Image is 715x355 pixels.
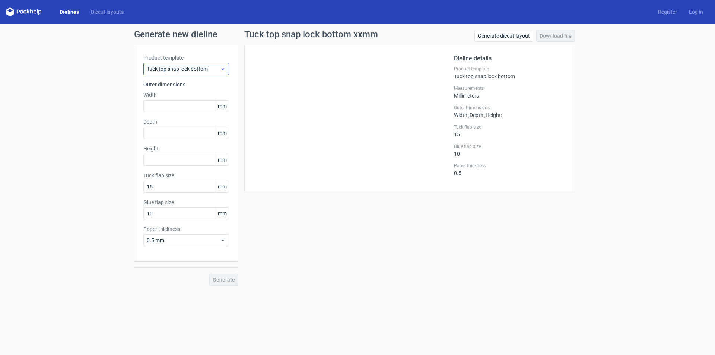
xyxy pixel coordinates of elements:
label: Paper thickness [454,163,566,169]
label: Product template [454,66,566,72]
span: , Depth : [468,112,484,118]
label: Glue flap size [454,143,566,149]
span: 0.5 mm [147,237,220,244]
label: Paper thickness [143,225,229,233]
span: Width : [454,112,468,118]
div: Millimeters [454,85,566,99]
div: 15 [454,124,566,137]
span: mm [216,181,229,192]
label: Tuck flap size [454,124,566,130]
span: mm [216,154,229,165]
div: 10 [454,143,566,157]
h1: Generate new dieline [134,30,581,39]
span: mm [216,101,229,112]
div: 0.5 [454,163,566,176]
a: Log in [683,8,709,16]
label: Outer Dimensions [454,105,566,111]
a: Dielines [54,8,85,16]
h1: Tuck top snap lock bottom xxmm [244,30,378,39]
a: Register [652,8,683,16]
label: Width [143,91,229,99]
label: Height [143,145,229,152]
div: Tuck top snap lock bottom [454,66,566,79]
a: Diecut layouts [85,8,130,16]
a: Generate diecut layout [474,30,533,42]
span: , Height : [484,112,502,118]
label: Depth [143,118,229,126]
label: Measurements [454,85,566,91]
span: mm [216,127,229,139]
label: Tuck flap size [143,172,229,179]
span: Tuck top snap lock bottom [147,65,220,73]
label: Product template [143,54,229,61]
label: Glue flap size [143,199,229,206]
h3: Outer dimensions [143,81,229,88]
span: mm [216,208,229,219]
h2: Dieline details [454,54,566,63]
